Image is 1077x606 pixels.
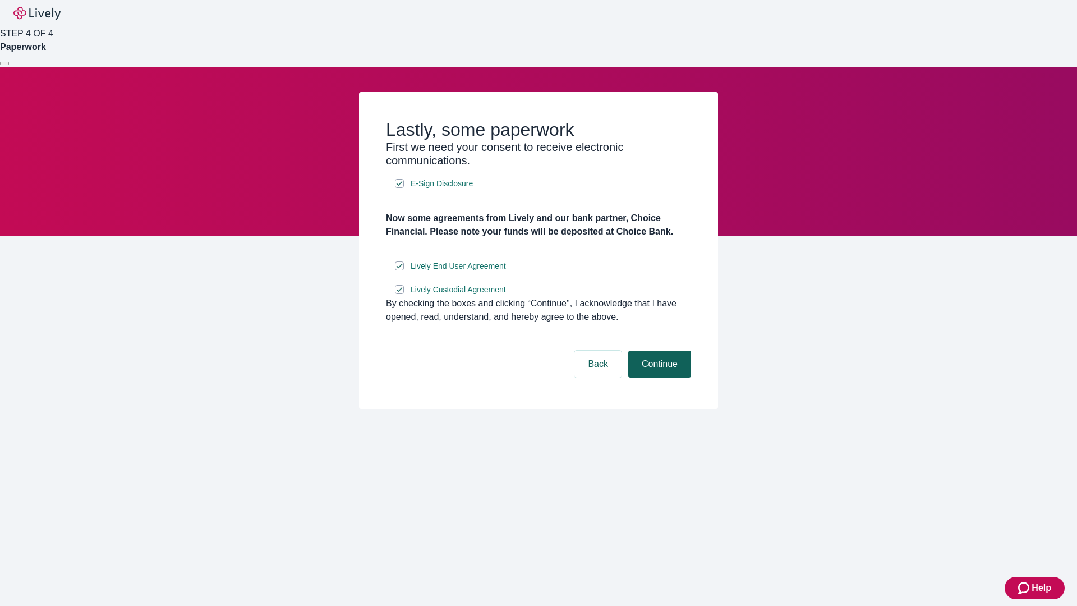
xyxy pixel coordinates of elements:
a: e-sign disclosure document [408,259,508,273]
h4: Now some agreements from Lively and our bank partner, Choice Financial. Please note your funds wi... [386,212,691,238]
a: e-sign disclosure document [408,177,475,191]
a: e-sign disclosure document [408,283,508,297]
svg: Zendesk support icon [1018,581,1032,595]
span: Lively End User Agreement [411,260,506,272]
img: Lively [13,7,61,20]
span: E-Sign Disclosure [411,178,473,190]
button: Continue [628,351,691,378]
h2: Lastly, some paperwork [386,119,691,140]
button: Zendesk support iconHelp [1005,577,1065,599]
span: Lively Custodial Agreement [411,284,506,296]
h3: First we need your consent to receive electronic communications. [386,140,691,167]
div: By checking the boxes and clicking “Continue", I acknowledge that I have opened, read, understand... [386,297,691,324]
span: Help [1032,581,1051,595]
button: Back [574,351,622,378]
